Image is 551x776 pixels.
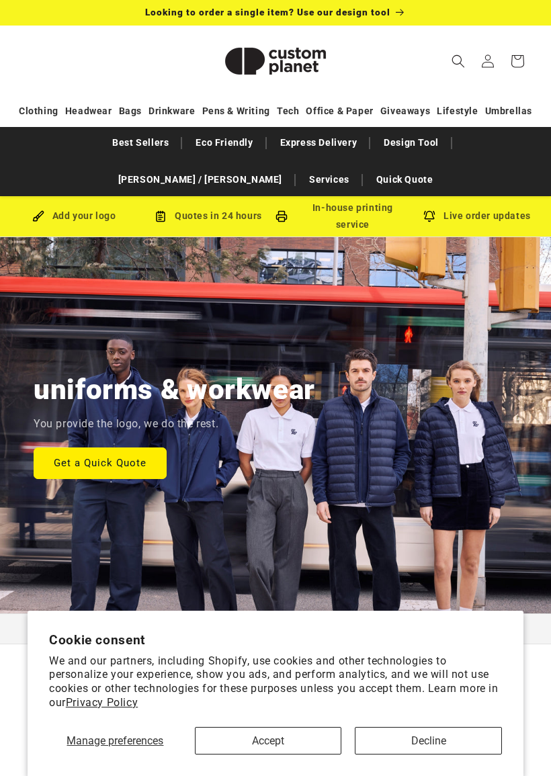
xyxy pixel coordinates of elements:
[34,372,315,408] h2: uniforms & workwear
[34,415,218,434] p: You provide the logo, we do the rest.
[67,734,163,747] span: Manage preferences
[49,654,502,710] p: We and our partners, including Shopify, use cookies and other technologies to personalize your ex...
[105,131,175,155] a: Best Sellers
[443,46,473,76] summary: Search
[302,168,356,191] a: Services
[195,727,342,755] button: Accept
[380,99,430,123] a: Giveaways
[485,99,532,123] a: Umbrellas
[275,210,288,222] img: In-house printing
[208,31,343,91] img: Custom Planet
[49,727,181,755] button: Manage preferences
[370,168,440,191] a: Quick Quote
[155,210,167,222] img: Order Updates Icon
[112,168,289,191] a: [PERSON_NAME] / [PERSON_NAME]
[7,208,141,224] div: Add your logo
[149,99,195,123] a: Drinkware
[437,99,478,123] a: Lifestyle
[141,208,275,224] div: Quotes in 24 hours
[355,727,502,755] button: Decline
[202,99,270,123] a: Pens & Writing
[277,99,299,123] a: Tech
[273,131,364,155] a: Express Delivery
[410,208,544,224] div: Live order updates
[145,7,390,17] span: Looking to order a single item? Use our design tool
[377,131,446,155] a: Design Tool
[19,99,58,123] a: Clothing
[306,99,373,123] a: Office & Paper
[32,210,44,222] img: Brush Icon
[204,26,348,96] a: Custom Planet
[49,632,502,648] h2: Cookie consent
[119,99,142,123] a: Bags
[66,696,138,709] a: Privacy Policy
[423,210,435,222] img: Order updates
[34,447,167,479] a: Get a Quick Quote
[275,200,410,233] div: In-house printing service
[189,131,259,155] a: Eco Friendly
[65,99,112,123] a: Headwear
